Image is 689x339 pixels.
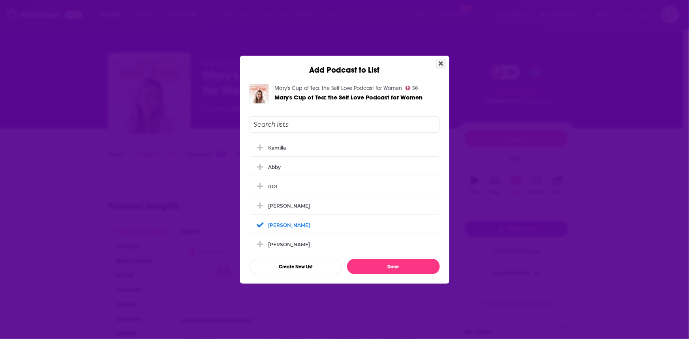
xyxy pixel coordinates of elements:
button: Close [436,59,446,69]
a: 58 [406,86,418,90]
button: Done [347,259,440,274]
div: ROI [250,178,440,195]
div: ROI [268,184,278,189]
div: Abby [250,158,440,176]
div: Add Podcast To List [250,116,440,274]
span: 58 [412,86,418,90]
img: Mary's Cup of Tea: the Self Love Podcast for Women [250,84,268,103]
div: [PERSON_NAME] [268,242,310,247]
div: Ashlyn [250,216,440,234]
input: Search lists [250,116,440,133]
button: Create New List [250,259,342,274]
div: Logan [250,197,440,214]
div: Braden [250,236,440,253]
div: [PERSON_NAME] [268,222,310,228]
div: Add Podcast to List [240,56,449,75]
div: Abby [268,164,281,170]
div: [PERSON_NAME] [268,203,310,209]
a: Mary's Cup of Tea: the Self Love Podcast for Women [275,94,423,101]
a: Mary's Cup of Tea: the Self Love Podcast for Women [275,85,402,92]
div: Kamilla [250,139,440,156]
div: Kamilla [268,145,286,151]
